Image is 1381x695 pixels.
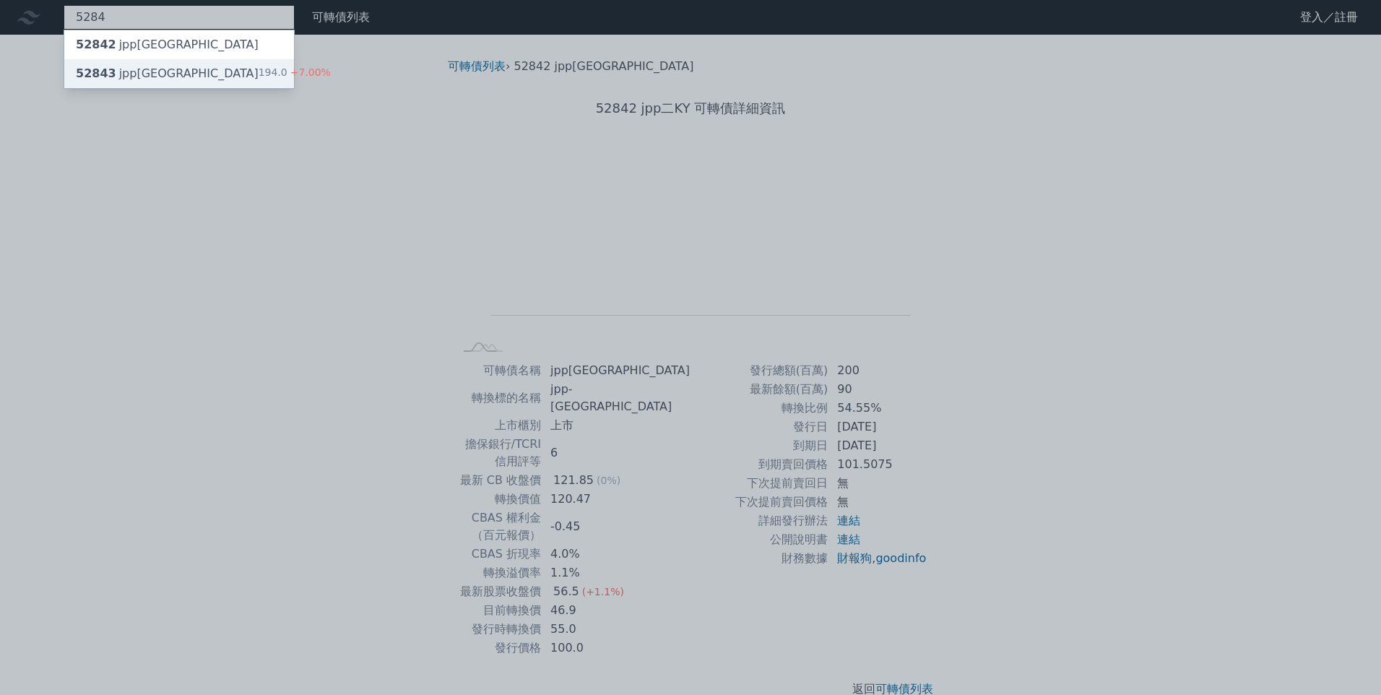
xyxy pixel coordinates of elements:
[1309,626,1381,695] div: 聊天小工具
[64,59,294,88] a: 52843jpp[GEOGRAPHIC_DATA] 194.0+7.00%
[259,65,331,82] div: 194.0
[76,66,116,80] span: 52843
[76,65,259,82] div: jpp[GEOGRAPHIC_DATA]
[1309,626,1381,695] iframe: Chat Widget
[76,38,116,51] span: 52842
[76,36,259,53] div: jpp[GEOGRAPHIC_DATA]
[287,66,331,78] span: +7.00%
[64,30,294,59] a: 52842jpp[GEOGRAPHIC_DATA]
